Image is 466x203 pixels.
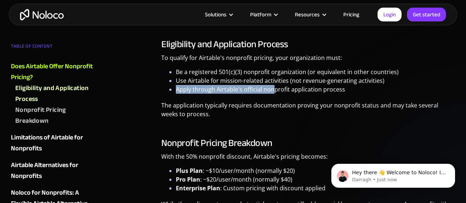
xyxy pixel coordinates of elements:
[378,8,402,21] a: Login
[176,76,455,85] li: Use Airtable for mission-related activities (not revenue-generating activities)
[250,10,271,19] div: Platform
[295,10,320,19] div: Resources
[161,138,455,149] h3: Nonprofit Pricing Breakdown
[334,10,368,19] a: Pricing
[161,53,455,68] p: To qualify for Airtable's nonprofit pricing, your organization must:
[161,39,455,50] h3: Eligibility and Application Process
[286,10,334,19] div: Resources
[176,175,200,183] strong: Pro Plan
[161,101,455,124] p: The application typically requires documentation proving your nonprofit status and may take sever...
[161,152,455,166] p: With the 50% nonprofit discount, Airtable's pricing becomes:
[11,132,99,154] a: Limitations of Airtable for Nonprofits
[320,149,466,199] iframe: Intercom notifications message
[196,10,241,19] div: Solutions
[11,41,99,55] div: TABLE OF CONTENT
[176,175,455,184] li: : ~$20/user/month (normally $40)
[241,10,286,19] div: Platform
[205,10,226,19] div: Solutions
[176,85,455,94] li: Apply through Airtable's official nonprofit application process
[407,8,446,21] a: Get started
[11,160,99,182] a: Airtable Alternatives for Nonprofits
[176,184,220,192] strong: Enterprise Plan
[15,105,99,126] a: Nonprofit Pricing Breakdown
[176,184,455,192] li: : Custom pricing with discount applied
[176,167,203,175] strong: Plus Plan
[15,83,99,105] a: Eligibility and Application Process
[20,9,64,20] a: home
[176,166,455,175] li: : ~$10/user/month (normally $20)
[176,68,455,76] li: Be a registered 501(c)(3) nonprofit organization (or equivalent in other countries)
[11,61,99,83] a: Does Airtable Offer Nonprofit Pricing?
